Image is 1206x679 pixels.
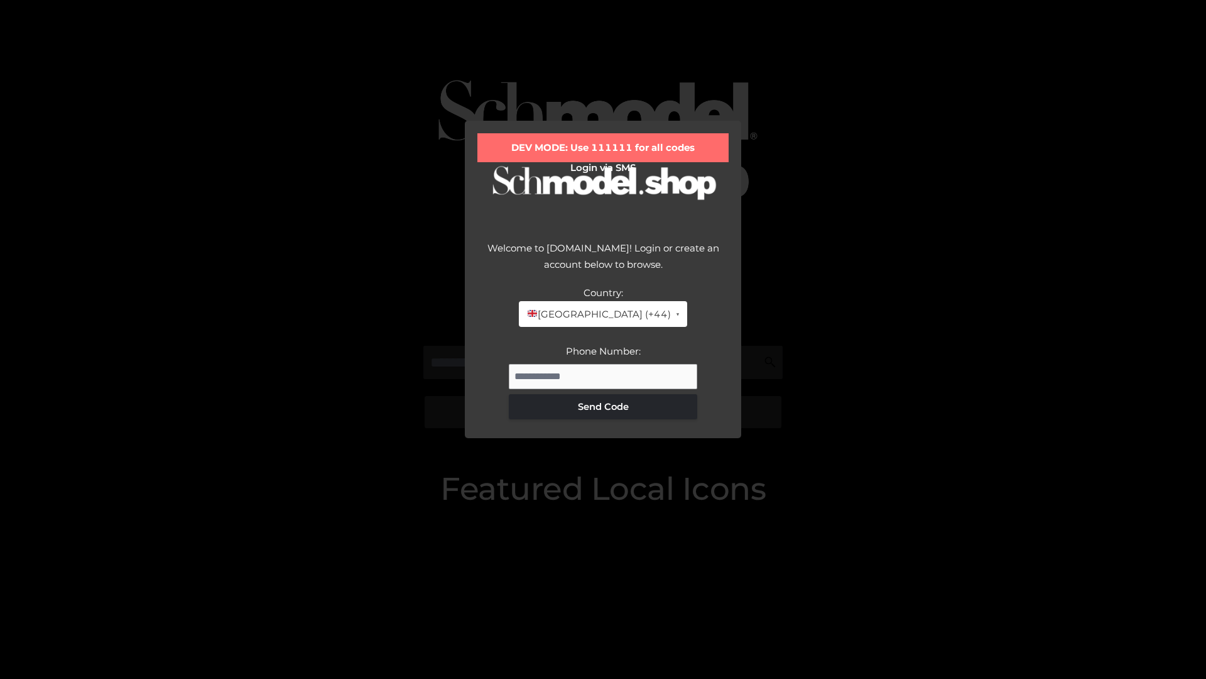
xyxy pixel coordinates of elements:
div: Welcome to [DOMAIN_NAME]! Login or create an account below to browse. [477,240,729,285]
h2: Login via SMS [477,162,729,174]
div: DEV MODE: Use 111111 for all codes [477,133,729,162]
button: Send Code [509,394,697,419]
label: Phone Number: [566,345,641,357]
img: 🇬🇧 [528,309,537,318]
span: [GEOGRAPHIC_DATA] (+44) [526,306,670,323]
label: Country: [584,287,623,299]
